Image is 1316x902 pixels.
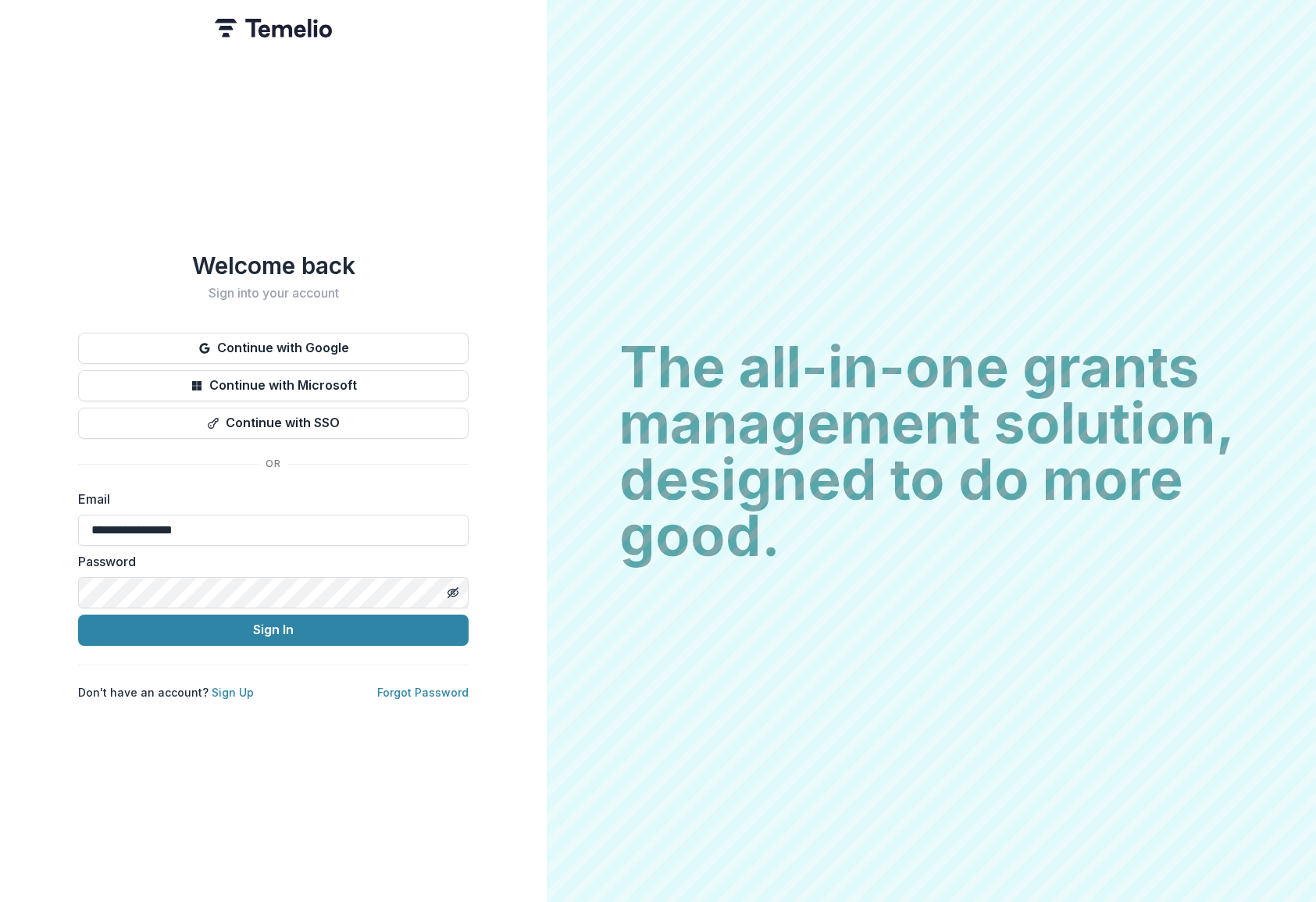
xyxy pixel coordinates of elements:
h1: Welcome back [78,251,469,280]
label: Email [78,490,459,508]
keeper-lock: Open Keeper Popup [437,521,456,540]
h2: Sign into your account [78,286,469,301]
a: Sign Up [212,686,254,699]
button: Continue with SSO [78,408,469,439]
button: Continue with Microsoft [78,370,469,401]
p: Don't have an account? [78,684,254,701]
label: Password [78,552,459,571]
img: Temelio [215,19,332,37]
a: Forgot Password [377,686,469,699]
button: Continue with Google [78,333,469,364]
button: Sign In [78,615,469,646]
button: Toggle password visibility [440,580,465,605]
